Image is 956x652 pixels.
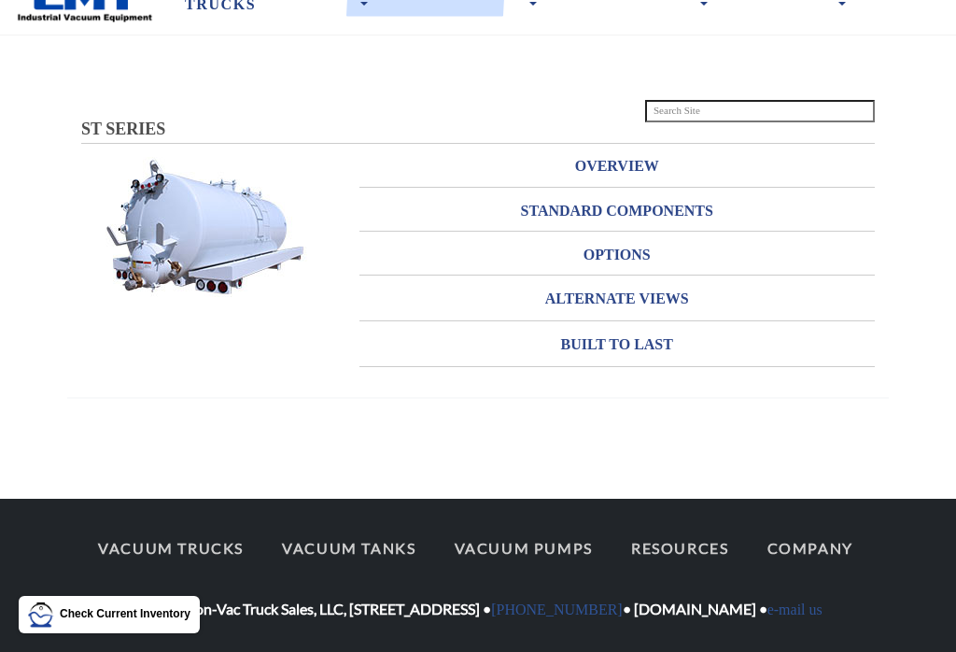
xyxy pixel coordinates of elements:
h3: OPTIONS [359,240,876,270]
div: © 2024 Iron-Vac Truck Sales, LLC, [STREET_ADDRESS] • • [DOMAIN_NAME] • [67,529,889,622]
a: Vacuum Pumps [437,529,609,568]
a: [PHONE_NUMBER] [491,602,622,617]
a: OPTIONS [359,233,876,276]
a: e-mail us [767,602,822,617]
img: LMT Icon [28,602,54,628]
h3: ALTERNATE VIEWS [359,284,876,314]
a: Vacuum Tanks [265,529,432,568]
a: OVERVIEW [359,144,876,188]
span: ST SERIES [81,120,165,138]
a: BUILT TO LAST [359,322,876,366]
input: Search Site [645,100,876,122]
h3: BUILT TO LAST [359,330,876,360]
h3: OVERVIEW [359,151,876,181]
p: Check Current Inventory [60,605,190,623]
a: Vacuum Trucks [81,529,260,568]
a: STANDARD COMPONENTS [359,189,876,233]
a: Resources [614,529,746,568]
h3: STANDARD COMPONENTS [359,196,876,226]
a: Company [751,529,870,568]
img: Stacks Image 9449 [83,157,326,297]
a: ALTERNATE VIEWS [359,276,876,320]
